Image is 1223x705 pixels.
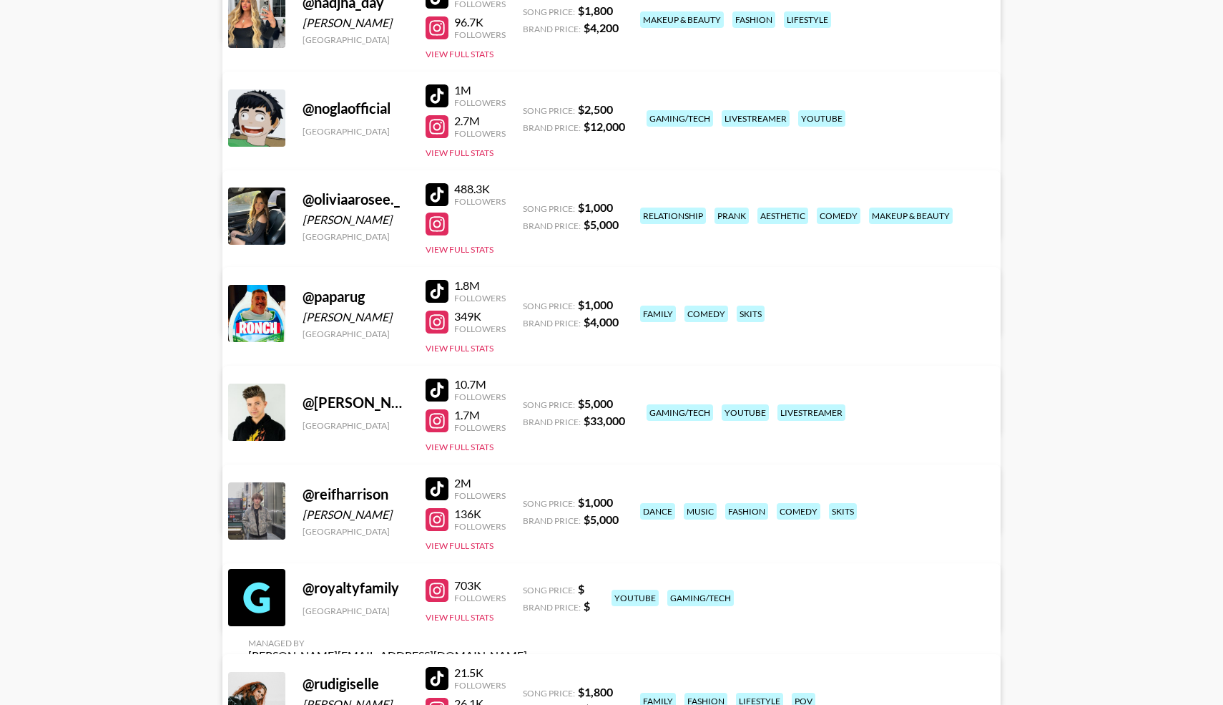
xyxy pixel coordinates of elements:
[667,590,734,606] div: gaming/tech
[737,306,765,322] div: skits
[454,278,506,293] div: 1.8M
[578,4,613,17] strong: $ 1,800
[454,293,506,303] div: Followers
[303,126,408,137] div: [GEOGRAPHIC_DATA]
[454,29,506,40] div: Followers
[523,318,581,329] span: Brand Price:
[777,503,820,520] div: comedy
[454,128,506,139] div: Followers
[303,485,408,503] div: @ reifharrison
[523,122,581,133] span: Brand Price:
[454,15,506,29] div: 96.7K
[426,442,493,452] button: View Full Stats
[454,324,506,334] div: Followers
[584,120,625,133] strong: $ 12,000
[757,208,808,224] div: aesthetic
[303,231,408,242] div: [GEOGRAPHIC_DATA]
[303,526,408,537] div: [GEOGRAPHIC_DATA]
[584,512,619,526] strong: $ 5,000
[454,666,506,680] div: 21.5K
[722,404,769,421] div: youtube
[454,578,506,593] div: 703K
[584,414,625,427] strong: $ 33,000
[303,99,408,117] div: @ noglaofficial
[640,503,675,520] div: dance
[584,218,619,231] strong: $ 5,000
[684,503,717,520] div: music
[523,417,581,427] span: Brand Price:
[454,476,506,490] div: 2M
[454,408,506,422] div: 1.7M
[732,11,775,28] div: fashion
[578,495,613,509] strong: $ 1,000
[647,110,713,127] div: gaming/tech
[454,309,506,324] div: 349K
[584,21,619,34] strong: $ 4,200
[684,306,728,322] div: comedy
[584,315,619,329] strong: $ 4,000
[578,200,613,214] strong: $ 1,000
[303,394,408,412] div: @ [PERSON_NAME]
[829,503,857,520] div: skits
[303,190,408,208] div: @ oliviaarosee._
[303,34,408,45] div: [GEOGRAPHIC_DATA]
[248,638,527,648] div: Managed By
[523,585,575,595] span: Song Price:
[454,680,506,691] div: Followers
[578,582,584,595] strong: $
[640,11,724,28] div: makeup & beauty
[817,208,860,224] div: comedy
[722,110,790,127] div: livestreamer
[523,602,581,613] span: Brand Price:
[640,208,706,224] div: relationship
[523,220,581,231] span: Brand Price:
[248,648,527,663] div: [PERSON_NAME][EMAIL_ADDRESS][DOMAIN_NAME]
[714,208,749,224] div: prank
[454,422,506,433] div: Followers
[454,490,506,501] div: Followers
[523,399,575,410] span: Song Price:
[303,507,408,522] div: [PERSON_NAME]
[523,515,581,526] span: Brand Price:
[523,203,575,214] span: Song Price:
[454,507,506,521] div: 136K
[303,420,408,431] div: [GEOGRAPHIC_DATA]
[523,6,575,17] span: Song Price:
[303,310,408,324] div: [PERSON_NAME]
[426,343,493,354] button: View Full Stats
[303,213,408,227] div: [PERSON_NAME]
[523,498,575,509] span: Song Price:
[454,392,506,402] div: Followers
[303,16,408,30] div: [PERSON_NAME]
[869,208,953,224] div: makeup & beauty
[454,83,506,97] div: 1M
[303,606,408,616] div: [GEOGRAPHIC_DATA]
[578,685,613,699] strong: $ 1,800
[784,11,831,28] div: lifestyle
[303,329,408,339] div: [GEOGRAPHIC_DATA]
[523,301,575,311] span: Song Price:
[426,540,493,551] button: View Full Stats
[303,579,408,597] div: @ royaltyfamily
[584,599,590,613] strong: $
[578,298,613,311] strong: $ 1,000
[454,377,506,392] div: 10.7M
[303,675,408,693] div: @ rudigiselle
[578,397,613,410] strong: $ 5,000
[798,110,845,127] div: youtube
[777,404,845,421] div: livestreamer
[578,102,613,116] strong: $ 2,500
[647,404,713,421] div: gaming/tech
[426,244,493,255] button: View Full Stats
[454,521,506,532] div: Followers
[523,688,575,699] span: Song Price:
[426,147,493,158] button: View Full Stats
[303,288,408,306] div: @ paparug
[611,590,659,606] div: youtube
[426,49,493,59] button: View Full Stats
[454,593,506,603] div: Followers
[523,24,581,34] span: Brand Price:
[454,196,506,207] div: Followers
[640,306,676,322] div: family
[454,97,506,108] div: Followers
